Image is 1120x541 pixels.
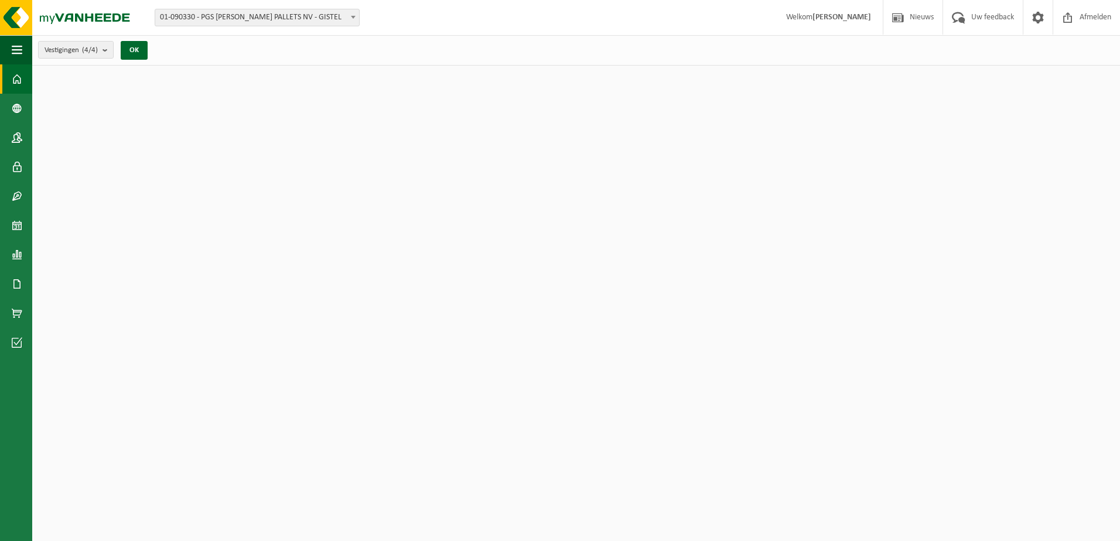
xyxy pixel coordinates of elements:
button: OK [121,41,148,60]
span: 01-090330 - PGS DE BACKER PALLETS NV - GISTEL [155,9,360,26]
span: 01-090330 - PGS DE BACKER PALLETS NV - GISTEL [155,9,359,26]
button: Vestigingen(4/4) [38,41,114,59]
strong: [PERSON_NAME] [812,13,871,22]
span: Vestigingen [45,42,98,59]
count: (4/4) [82,46,98,54]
